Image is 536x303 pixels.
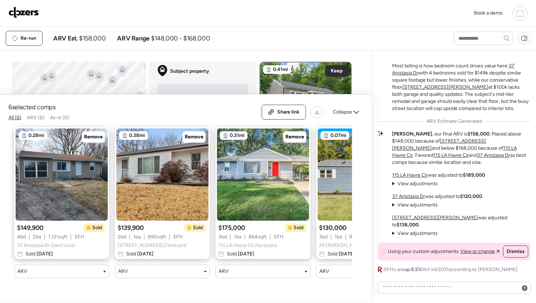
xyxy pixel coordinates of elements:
a: [STREET_ADDRESS][PERSON_NAME] [392,215,478,221]
span: Remove [84,133,103,141]
span: View or change [460,248,495,255]
span: [DATE] [237,251,254,257]
p: Most telling is how bedroom count drives value here: with 4 bedrooms sold for $149k despite simil... [392,62,530,112]
span: 37 Anistasia Dr , Saint Louis [17,242,75,249]
span: 6 selected comps [9,103,56,111]
summary: View adjustments [392,180,438,187]
span: | [269,233,271,241]
span: 0.41mi [273,66,288,73]
span: 890 sqft [148,233,166,241]
span: SFH [274,233,284,241]
p: was adjusted to . [392,172,486,179]
span: 1 ba [133,233,141,241]
span: Subject property [170,68,209,75]
img: Logo [9,7,39,18]
span: $148,000 - $168,000 [151,34,210,43]
a: View or change [460,248,499,255]
span: Dismiss [507,248,525,255]
span: Re-run [21,35,36,42]
span: | [29,233,30,241]
span: SFH [74,233,84,241]
a: 115 LA Havre Cir [392,172,428,178]
span: | [44,233,45,241]
span: 936 sqft [349,233,367,241]
span: $130,000 [319,224,347,232]
span: up 8.5% [404,266,422,272]
a: 37 Anistasia Dr [392,193,425,199]
span: 0.07mi [330,132,346,139]
span: 864 sqft [249,233,267,241]
span: 3 bd [319,233,328,241]
span: $149,900 [17,224,44,232]
span: $158,000 [79,34,106,43]
span: | [144,233,145,241]
span: Collapse [333,109,352,116]
span: Sold [193,224,203,231]
span: 0.38mi [129,132,145,139]
span: | [70,233,72,241]
span: Sold [126,250,153,258]
span: 115 LA Havre Cir , Florissant [218,242,277,249]
span: Sold [26,250,53,258]
span: 2 ba [33,233,41,241]
span: $175,000 [218,224,245,232]
strong: $189,000 [463,172,485,178]
span: View adjustments [397,202,438,208]
span: 1,121 sqft [48,233,67,241]
span: Remove [185,133,203,141]
summary: View adjustments [392,202,438,209]
span: | [230,233,231,241]
span: ARV Estimate Generated [426,118,482,125]
strong: $138,000 [397,222,419,228]
span: Book a demo [474,10,503,16]
span: 29 [PERSON_NAME] Dr , Saint Louis [319,242,397,249]
span: ARV Est. [53,34,78,43]
span: 1 ba [234,233,241,241]
span: As-is (0) [50,115,69,121]
span: ARV [17,268,27,275]
span: | [244,233,246,241]
span: 4 bd [17,233,26,241]
span: 0.31mi [230,132,245,139]
a: 37 Anistasia Dr [477,152,510,158]
a: [STREET_ADDRESS][PERSON_NAME] [402,84,488,90]
span: ARV (6) [27,115,44,121]
strong: $120,000 [460,193,482,199]
span: [DATE] [136,251,153,257]
span: Sold [294,224,303,231]
span: [DATE] [337,251,355,257]
span: | [129,233,130,241]
span: $139,900 [118,224,144,232]
span: Using your custom adjustments [388,248,459,255]
p: , our final ARV is . Placed above $148,000 because of and below $168,000 because of . Favored and... [392,131,530,166]
span: [STREET_ADDRESS] , Florissant [118,242,186,249]
strong: $158,000 [468,131,490,137]
summary: View adjustments [392,230,438,237]
strong: [PERSON_NAME] [392,131,432,137]
span: ARV [319,268,329,275]
span: 1 ba [335,233,342,241]
span: [DATE] [35,251,53,257]
span: Sold [92,224,102,231]
span: | [169,233,170,241]
span: ARV [118,268,128,275]
span: 2 bd [118,233,126,241]
a: 115 LA Havre Cir [433,152,469,158]
span: Sold [328,250,355,258]
span: ARV Range [117,34,150,43]
p: was adjusted to . [392,193,483,200]
span: View adjustments [397,181,438,187]
span: 0.28mi [28,132,44,139]
span: ARV [219,268,229,275]
span: Remove [285,133,304,141]
span: 3 bd [218,233,227,241]
span: Keep [331,67,342,75]
p: was adjusted to . [392,214,530,228]
span: SFHs are YoY in 63031 according to [PERSON_NAME] [384,266,518,273]
span: View adjustments [397,230,438,236]
span: SFH [173,233,183,241]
